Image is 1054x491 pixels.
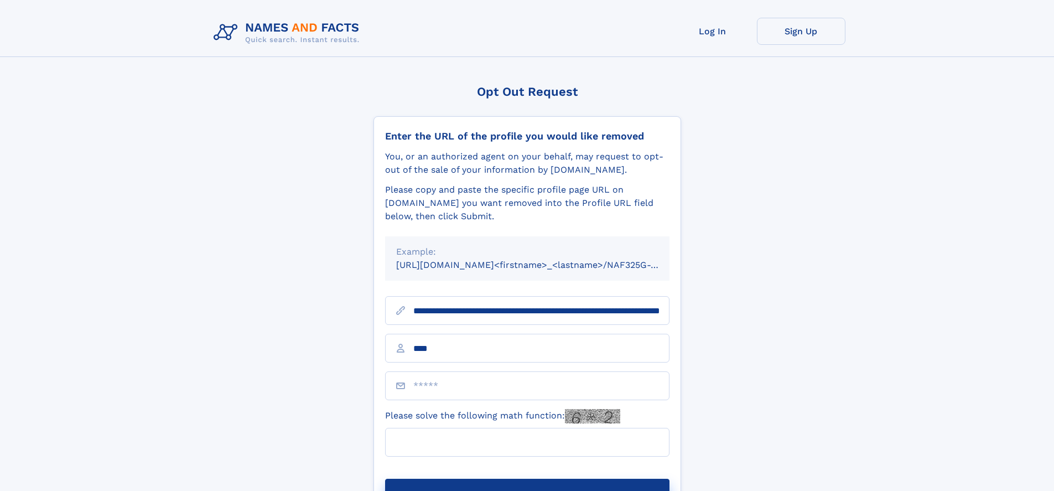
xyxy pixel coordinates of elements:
div: Please copy and paste the specific profile page URL on [DOMAIN_NAME] you want removed into the Pr... [385,183,669,223]
small: [URL][DOMAIN_NAME]<firstname>_<lastname>/NAF325G-xxxxxxxx [396,260,690,270]
a: Sign Up [757,18,845,45]
img: Logo Names and Facts [209,18,368,48]
div: Enter the URL of the profile you would like removed [385,130,669,142]
div: Example: [396,245,658,259]
label: Please solve the following math function: [385,409,620,423]
div: Opt Out Request [373,85,681,99]
a: Log In [668,18,757,45]
div: You, or an authorized agent on your behalf, may request to opt-out of the sale of your informatio... [385,150,669,177]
